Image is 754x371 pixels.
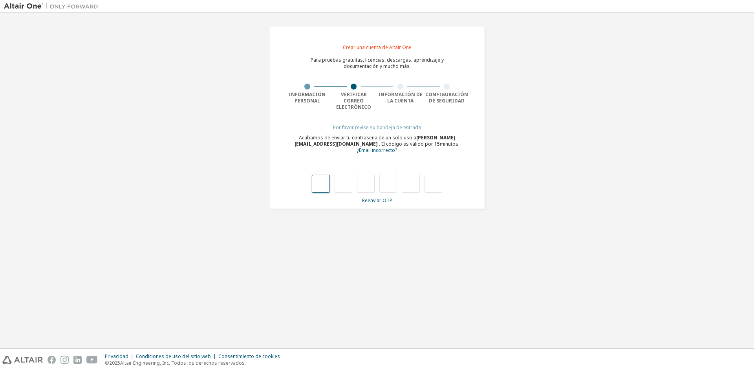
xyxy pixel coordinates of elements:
font: Configuración de seguridad [425,91,468,104]
font: Reenviar OTP [362,197,392,204]
font: Información personal [289,91,326,104]
font: . El código es válido por [379,141,433,147]
img: facebook.svg [48,356,56,364]
img: altair_logo.svg [2,356,43,364]
font: 15 [434,141,440,147]
font: 2025 [109,360,120,366]
a: Regresar al formulario de registro [357,148,397,153]
font: Por favor revise su bandeja de entrada [333,124,421,131]
font: © [105,360,109,366]
font: Consentimiento de cookies [218,353,280,360]
font: Para pruebas gratuitas, licencias, descargas, aprendizaje y [311,57,444,63]
font: ¿Email incorrecto? [357,147,397,154]
img: linkedin.svg [73,356,82,364]
font: Condiciones de uso del sitio web [136,353,211,360]
font: Acabamos de enviar tu contraseña de un solo uso a [299,134,416,141]
img: instagram.svg [60,356,69,364]
font: Privacidad [105,353,128,360]
font: documentación y mucho más. [344,63,411,69]
img: Altair Uno [4,2,102,10]
font: Verificar correo electrónico [336,91,371,110]
font: minutos. [440,141,459,147]
font: Altair Engineering, Inc. Todos los derechos reservados. [120,360,246,366]
img: youtube.svg [86,356,98,364]
font: [PERSON_NAME][EMAIL_ADDRESS][DOMAIN_NAME] [295,134,456,147]
font: Crear una cuenta de Altair One [343,44,412,51]
font: Información de la cuenta [378,91,423,104]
